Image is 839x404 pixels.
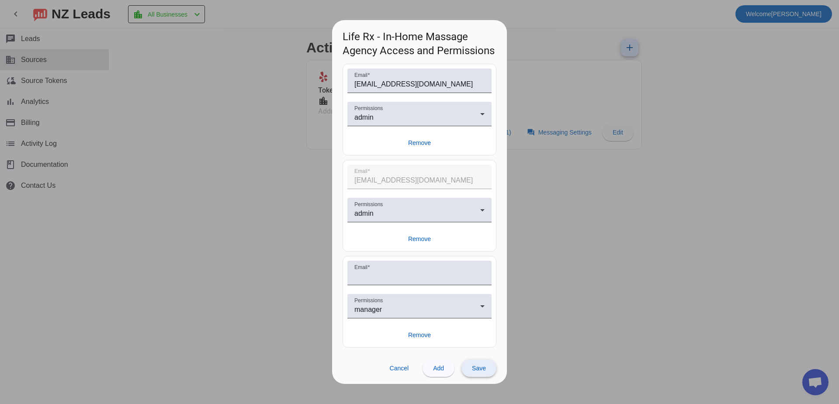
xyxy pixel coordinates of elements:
[408,235,431,243] span: Remove
[433,365,444,372] span: Add
[423,359,454,377] button: Add
[347,135,492,151] button: Remove
[354,210,374,217] span: admin
[408,138,431,147] span: Remove
[461,359,496,377] button: Save
[354,202,383,207] mat-label: Permissions
[354,114,374,121] span: admin
[332,20,507,63] h1: Life Rx - In-Home Massage Agency Access and Permissions
[408,331,431,339] span: Remove
[472,365,486,372] span: Save
[354,265,367,270] mat-label: Email
[354,106,383,111] mat-label: Permissions
[347,327,492,343] button: Remove
[354,73,367,78] mat-label: Email
[390,365,409,372] span: Cancel
[354,298,383,304] mat-label: Permissions
[347,231,492,247] button: Remove
[383,359,416,377] button: Cancel
[354,169,367,174] mat-label: Email
[354,306,382,313] span: manager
